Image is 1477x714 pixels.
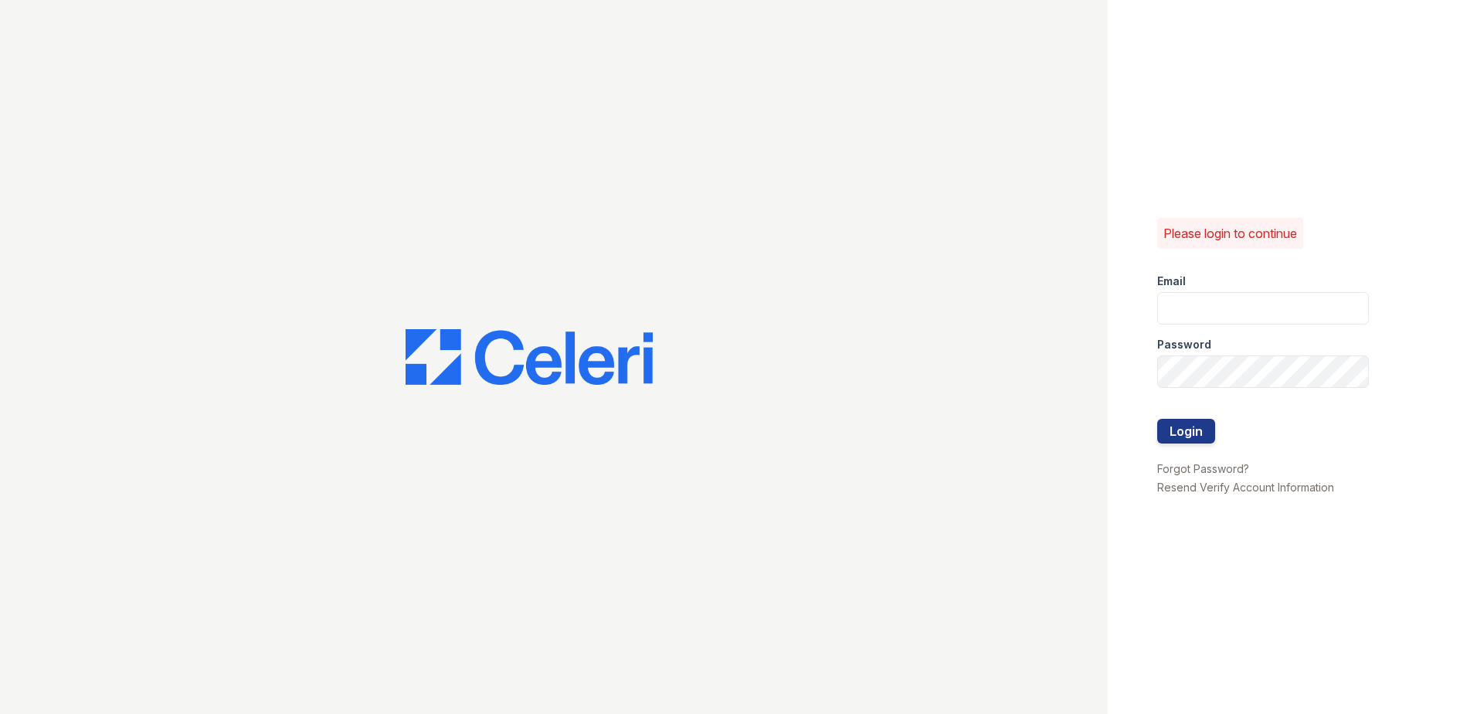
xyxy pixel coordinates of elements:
p: Please login to continue [1163,224,1297,243]
label: Password [1157,337,1211,352]
img: CE_Logo_Blue-a8612792a0a2168367f1c8372b55b34899dd931a85d93a1a3d3e32e68fde9ad4.png [406,329,653,385]
a: Resend Verify Account Information [1157,481,1334,494]
a: Forgot Password? [1157,462,1249,475]
button: Login [1157,419,1215,444]
label: Email [1157,274,1186,289]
